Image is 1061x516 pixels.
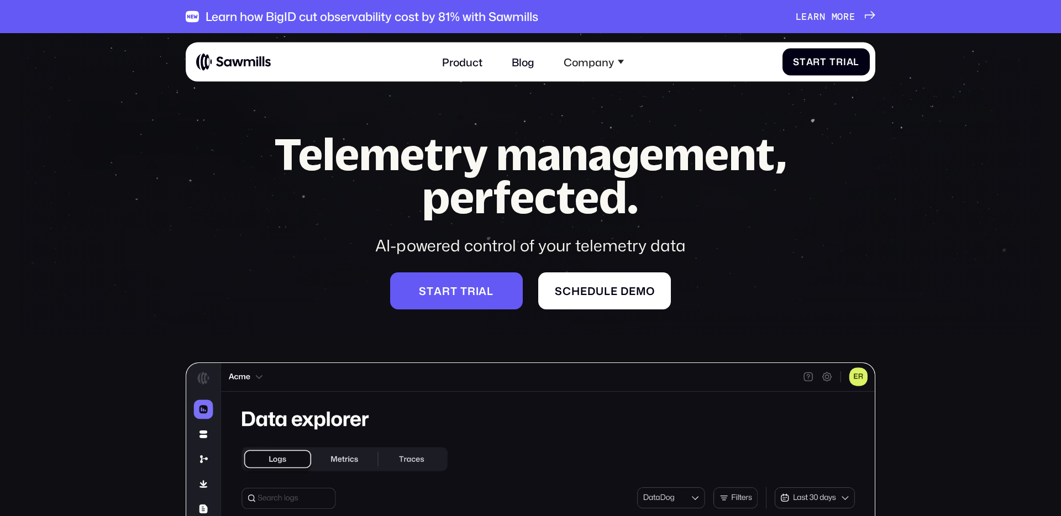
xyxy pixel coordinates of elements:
a: Blog [504,48,543,76]
span: t [800,56,806,67]
div: Company [555,48,632,76]
span: e [580,285,587,297]
span: a [847,56,854,67]
div: Company [564,55,614,68]
span: r [442,285,450,297]
span: o [837,11,843,22]
a: StartTrial [782,48,870,75]
span: r [813,11,820,22]
span: t [820,56,827,67]
span: a [479,285,487,297]
span: l [853,56,859,67]
span: i [476,285,479,297]
span: e [801,11,807,22]
h1: Telemetry management, perfected. [249,133,812,219]
a: Scheduledemo [538,272,671,309]
span: a [434,285,442,297]
span: m [832,11,838,22]
span: T [829,56,836,67]
span: e [629,285,636,297]
span: t [460,285,468,297]
span: l [487,285,493,297]
div: Learn how BigID cut observability cost by 81% with Sawmills [206,9,538,24]
span: h [571,285,580,297]
span: o [646,285,655,297]
span: a [806,56,813,67]
a: Learnmore [796,11,875,22]
span: u [596,285,604,297]
span: a [807,11,813,22]
a: Product [434,48,491,76]
span: S [555,285,563,297]
span: t [427,285,434,297]
span: m [636,285,646,297]
span: i [843,56,847,67]
span: n [820,11,826,22]
span: e [611,285,618,297]
span: t [450,285,458,297]
a: Starttrial [390,272,523,309]
span: l [604,285,611,297]
span: c [563,285,571,297]
span: r [843,11,849,22]
span: r [813,56,820,67]
span: d [587,285,596,297]
span: d [621,285,629,297]
span: L [796,11,802,22]
span: S [419,285,427,297]
span: e [849,11,855,22]
span: S [793,56,800,67]
div: AI-powered control of your telemetry data [249,234,812,256]
span: r [468,285,476,297]
span: r [836,56,843,67]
